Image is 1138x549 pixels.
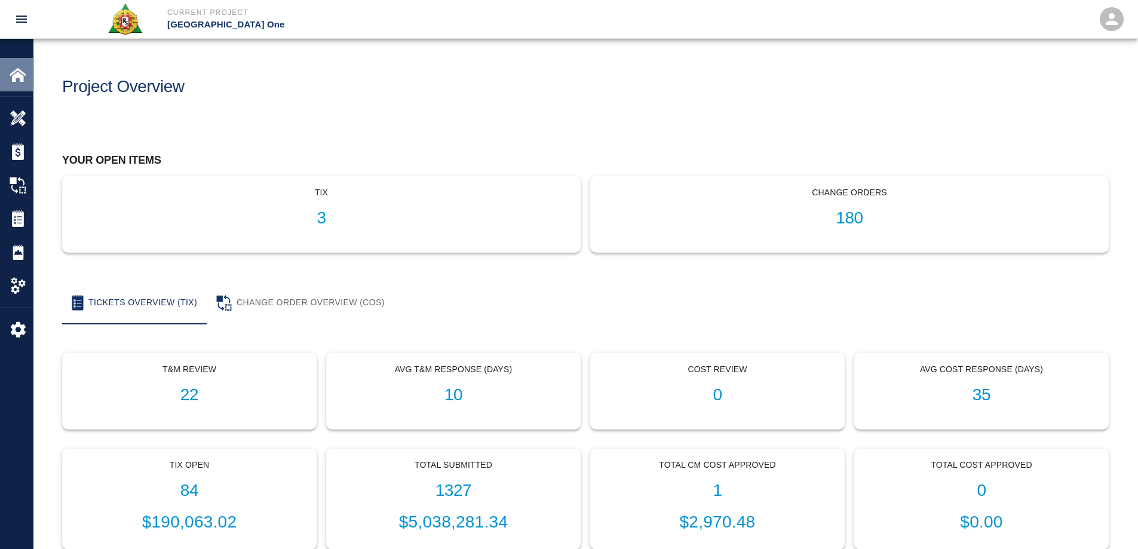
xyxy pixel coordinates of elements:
p: $0.00 [864,510,1099,535]
img: Roger & Sons Concrete [107,2,143,36]
button: open drawer [7,5,36,33]
p: [GEOGRAPHIC_DATA] One [167,18,634,32]
h1: 10 [336,385,570,405]
p: Total Submitted [336,459,570,471]
h1: 84 [72,481,306,501]
h1: Project Overview [62,77,185,97]
h1: 0 [600,385,835,405]
p: Total CM Cost Approved [600,459,835,471]
p: Total Cost Approved [864,459,1099,471]
p: Cost Review [600,363,835,376]
h2: Your open items [62,154,1109,167]
p: Avg T&M Response (Days) [336,363,570,376]
p: $5,038,281.34 [336,510,570,535]
p: $2,970.48 [600,510,835,535]
p: $190,063.02 [72,510,306,535]
h1: 1327 [336,481,570,501]
h1: 0 [864,481,1099,501]
p: tix [72,186,570,199]
button: Tickets Overview (TIX) [62,281,207,324]
h1: 3 [72,208,570,228]
h1: 22 [72,385,306,405]
p: T&M Review [72,363,306,376]
p: Avg Cost Response (Days) [864,363,1099,376]
button: Change Order Overview (COS) [207,281,394,324]
iframe: Chat Widget [1078,492,1138,549]
p: Change Orders [600,186,1099,199]
p: Tix Open [72,459,306,471]
h1: 180 [600,208,1099,228]
h1: 35 [864,385,1099,405]
h1: 1 [600,481,835,501]
p: Current Project [167,7,634,18]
